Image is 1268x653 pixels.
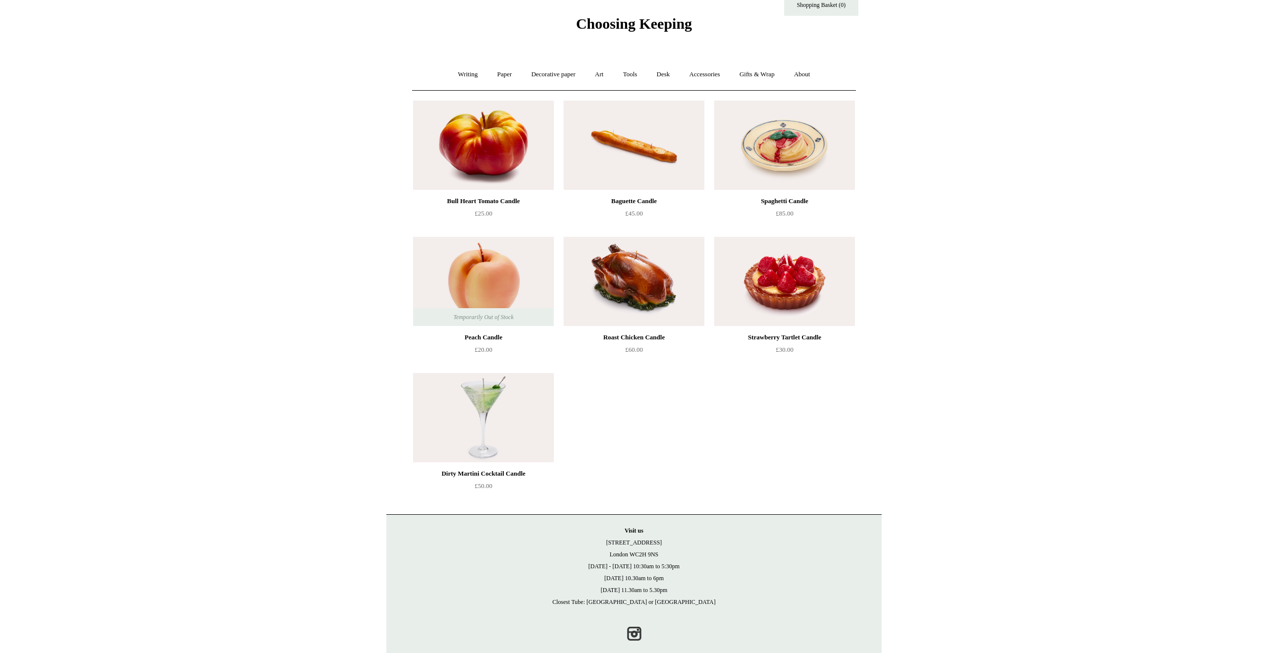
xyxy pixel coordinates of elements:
a: About [785,61,819,88]
p: [STREET_ADDRESS] London WC2H 9NS [DATE] - [DATE] 10:30am to 5:30pm [DATE] 10.30am to 6pm [DATE] 1... [396,525,872,608]
a: Roast Chicken Candle £60.00 [564,331,704,372]
span: £20.00 [475,346,492,353]
img: Strawberry Tartlet Candle [714,237,855,326]
div: Strawberry Tartlet Candle [717,331,852,343]
span: £30.00 [776,346,793,353]
a: Paper [488,61,521,88]
div: Bull Heart Tomato Candle [416,195,551,207]
a: Gifts & Wrap [731,61,784,88]
span: Choosing Keeping [576,15,692,32]
img: Roast Chicken Candle [564,237,704,326]
div: Roast Chicken Candle [566,331,702,343]
a: Strawberry Tartlet Candle £30.00 [714,331,855,372]
a: Art [586,61,612,88]
strong: Visit us [625,527,643,534]
a: Strawberry Tartlet Candle Strawberry Tartlet Candle [714,237,855,326]
a: Tools [614,61,646,88]
a: Choosing Keeping [576,23,692,30]
a: Bull Heart Tomato Candle Bull Heart Tomato Candle [413,101,554,190]
a: Roast Chicken Candle Roast Chicken Candle [564,237,704,326]
div: Spaghetti Candle [717,195,852,207]
img: Peach Candle [413,237,554,326]
img: Bull Heart Tomato Candle [413,101,554,190]
div: Peach Candle [416,331,551,343]
img: Spaghetti Candle [714,101,855,190]
a: Accessories [681,61,729,88]
a: Peach Candle Peach Candle Temporarily Out of Stock [413,237,554,326]
div: Baguette Candle [566,195,702,207]
span: £45.00 [625,210,643,217]
a: Instagram [623,623,645,645]
span: £85.00 [776,210,793,217]
a: Spaghetti Candle Spaghetti Candle [714,101,855,190]
span: £60.00 [625,346,643,353]
img: Dirty Martini Cocktail Candle [413,373,554,462]
span: Temporarily Out of Stock [443,308,523,326]
a: Peach Candle £20.00 [413,331,554,372]
a: Dirty Martini Cocktail Candle Dirty Martini Cocktail Candle [413,373,554,462]
a: Baguette Candle Baguette Candle [564,101,704,190]
span: £50.00 [475,482,492,490]
a: Bull Heart Tomato Candle £25.00 [413,195,554,236]
a: Dirty Martini Cocktail Candle £50.00 [413,468,554,508]
span: £25.00 [475,210,492,217]
a: Spaghetti Candle £85.00 [714,195,855,236]
div: Dirty Martini Cocktail Candle [416,468,551,480]
a: Decorative paper [523,61,584,88]
a: Writing [449,61,487,88]
a: Desk [648,61,679,88]
a: Baguette Candle £45.00 [564,195,704,236]
img: Baguette Candle [564,101,704,190]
